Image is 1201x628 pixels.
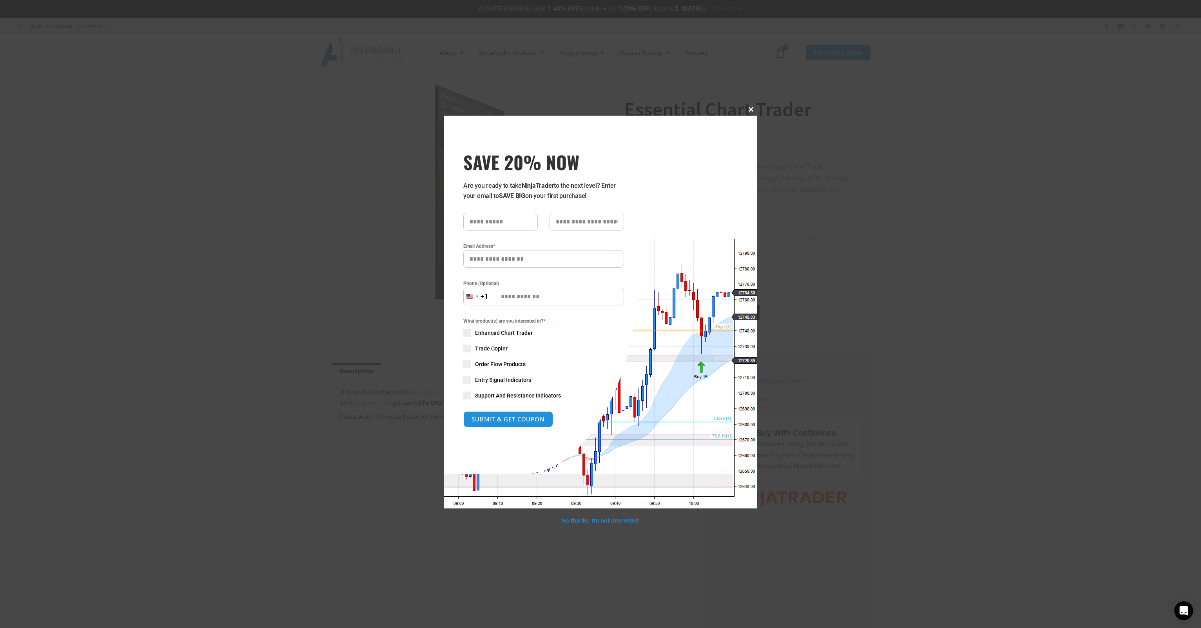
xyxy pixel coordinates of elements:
span: Trade Copier [475,345,508,352]
a: No thanks, I’m not interested! [561,517,639,524]
span: Enhanced Chart Trader [475,329,533,337]
label: Phone (Optional) [463,280,624,287]
label: Email Address [463,242,624,250]
label: Order Flow Products [463,360,624,368]
span: What product(s) are you interested in? [463,317,624,325]
strong: SAVE BIG [499,192,525,200]
span: Order Flow Products [475,360,526,368]
label: Support And Resistance Indicators [463,392,624,399]
strong: NinjaTrader [522,182,554,189]
div: +1 [481,292,488,302]
span: SAVE 20% NOW [463,151,624,173]
button: SUBMIT & GET COUPON [463,411,553,427]
span: Entry Signal Indicators [475,376,531,384]
label: Trade Copier [463,345,624,352]
span: Support And Resistance Indicators [475,392,561,399]
p: Are you ready to take to the next level? Enter your email to on your first purchase! [463,181,624,201]
label: Entry Signal Indicators [463,376,624,384]
label: Enhanced Chart Trader [463,329,624,337]
button: Selected country [463,288,488,305]
div: Open Intercom Messenger [1174,601,1193,620]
